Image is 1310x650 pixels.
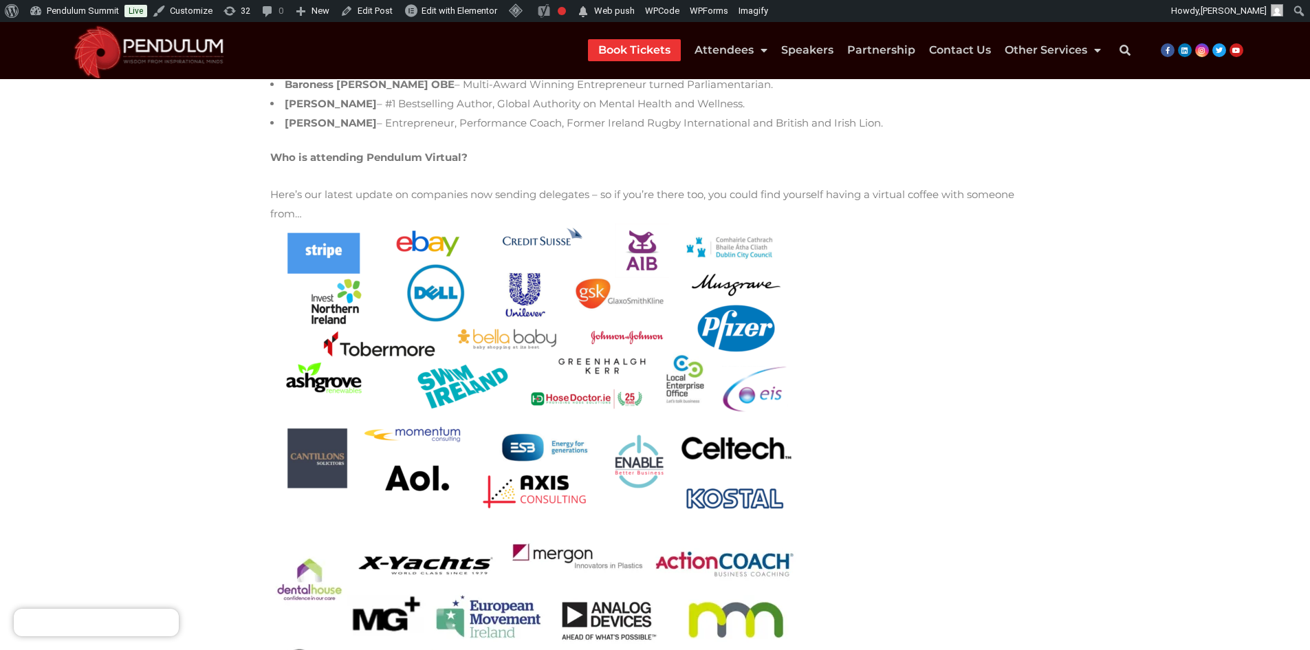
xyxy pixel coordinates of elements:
a: Other Services [1005,39,1101,61]
a: Attendees [695,39,767,61]
span: [PERSON_NAME] [1201,6,1267,16]
strong: Who is attending Pendulum Virtual? [270,151,468,164]
a: Live [124,5,147,17]
strong: [PERSON_NAME] [285,116,377,129]
li: – Multi-Award Winning Entrepreneur turned Parliamentarian. [270,75,1040,94]
strong: Baroness [PERSON_NAME] OBE [285,78,455,91]
a: Partnership [847,39,915,61]
li: – #1 Bestselling Author, Global Authority on Mental Health and Wellness. [270,94,1040,113]
a: Speakers [781,39,833,61]
li: – Entrepreneur, Performance Coach, Former Ireland Rugby International and British and Irish Lion. [270,113,1040,133]
nav: Menu [588,39,1101,61]
a: Contact Us [929,39,991,61]
div: Search [1111,36,1139,64]
img: Untitled-design-30-768x432.png.webp [270,224,798,521]
span:  [576,2,590,21]
iframe: Brevo live chat [14,609,179,636]
strong: [PERSON_NAME] [285,97,377,110]
img: cropped-cropped-Pendulum-Summit-Logo-Website.png [65,22,232,79]
a: Book Tickets [598,39,670,61]
span: Edit with Elementor [422,6,497,16]
div: Focus keyphrase not set [558,7,566,15]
